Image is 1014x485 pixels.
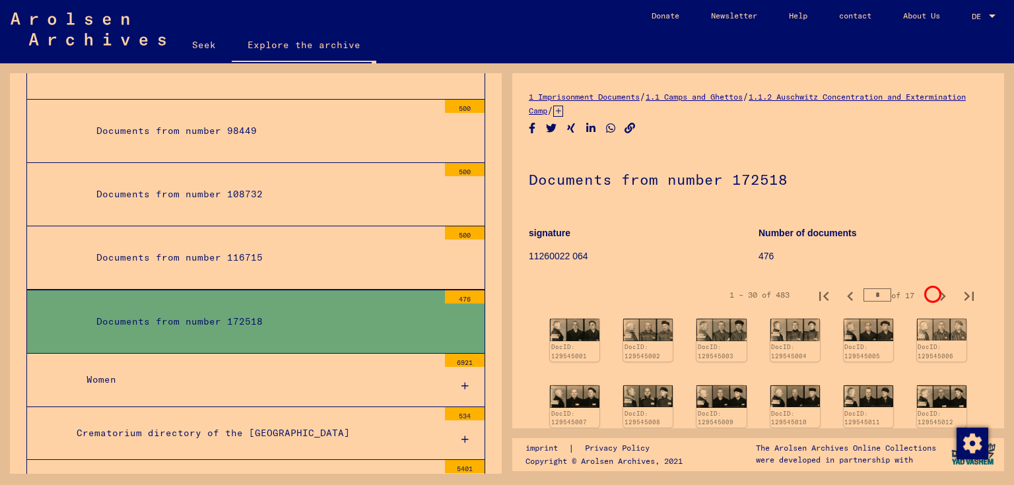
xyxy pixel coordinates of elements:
[192,39,216,51] font: Seek
[917,319,966,340] img: 001.jpg
[232,29,376,63] a: Explore the archive
[459,231,471,240] font: 500
[789,11,807,20] font: Help
[176,29,232,61] a: Seek
[529,251,588,261] font: 11260022 064
[529,92,640,102] a: 1 Imprisonment Documents
[743,90,749,102] font: /
[529,170,788,189] font: Documents from number 172518
[917,385,966,408] img: 001.jpg
[77,427,350,439] font: Crematorium directory of the [GEOGRAPHIC_DATA]
[771,410,807,426] a: DocID: 129545010
[844,410,880,426] a: DocID: 129545011
[646,92,743,102] a: 1.1 Camps and Ghettos
[903,11,940,20] font: About Us
[457,358,473,367] font: 6921
[86,373,116,385] font: Women
[551,410,587,426] a: DocID: 129545007
[625,343,660,360] a: DocID: 129545002
[574,441,665,455] a: Privacy Policy
[729,290,790,300] font: 1 – 30 of 483
[585,443,650,453] font: Privacy Policy
[696,319,746,340] img: 001.jpg
[525,443,558,453] font: imprint
[972,11,981,21] font: DE
[525,120,539,137] button: Share on Facebook
[759,251,774,261] font: 476
[525,456,683,466] font: Copyright © Arolsen Archives, 2021
[759,228,857,238] font: Number of documents
[604,120,618,137] button: Share on WhatsApp
[844,385,893,408] img: 001.jpg
[525,441,568,455] a: imprint
[623,385,673,407] img: 001.jpg
[756,455,913,465] font: were developed in partnership with
[698,410,733,426] a: DocID: 129545009
[11,13,166,46] img: Arolsen_neg.svg
[918,410,953,426] a: DocID: 129545012
[550,385,599,408] img: 001.jpg
[625,410,660,426] a: DocID: 129545008
[529,228,570,238] font: signature
[96,251,263,263] font: Documents from number 116715
[891,290,914,300] font: of 17
[96,125,257,137] font: Documents from number 98449
[248,39,360,51] font: Explore the archive
[459,295,471,304] font: 476
[918,343,953,360] a: DocID: 129545006
[929,282,956,308] button: Next page
[770,385,820,408] img: 001.jpg
[568,442,574,454] font: |
[623,120,637,137] button: Copy link
[756,443,936,453] font: The Arolsen Archives Online Collections
[839,11,871,20] font: contact
[459,104,471,113] font: 500
[459,168,471,176] font: 500
[837,282,863,308] button: Previous page
[96,61,257,73] font: Documents from number 96746
[957,428,988,459] img: Change consent
[623,319,673,341] img: 001.jpg
[844,343,880,360] a: DocID: 129545005
[949,437,998,470] img: yv_logo.png
[652,11,679,20] font: Donate
[545,120,558,137] button: Share on Twitter
[96,315,263,327] font: Documents from number 172518
[770,319,820,340] img: 001.jpg
[711,11,757,20] font: Newsletter
[771,343,807,360] a: DocID: 129545004
[956,282,982,308] button: Last page
[564,120,578,137] button: Share on Xing
[844,319,893,341] img: 001.jpg
[547,104,553,116] font: /
[459,412,471,420] font: 534
[696,385,746,408] img: 001.jpg
[640,90,646,102] font: /
[96,188,263,200] font: Documents from number 108732
[551,343,587,360] a: DocID: 129545001
[550,319,599,341] img: 001.jpg
[457,465,473,473] font: 5401
[811,282,837,308] button: First page
[698,343,733,360] a: DocID: 129545003
[584,120,598,137] button: Share on LinkedIn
